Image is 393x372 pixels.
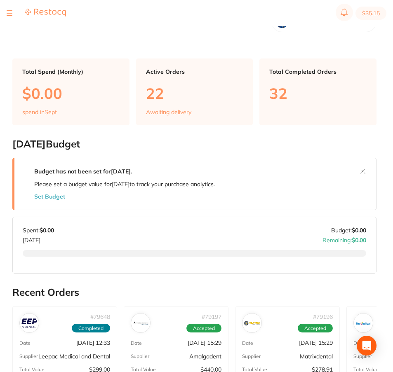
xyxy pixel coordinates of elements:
[131,340,142,346] p: Date
[38,353,110,360] p: Leepac Medical and Dental
[357,336,377,356] div: Open Intercom Messenger
[25,8,66,18] a: Restocq Logo
[269,68,367,75] p: Total Completed Orders
[76,339,110,346] p: [DATE] 12:33
[188,339,221,346] p: [DATE] 15:29
[22,68,120,75] p: Total Spend (Monthly)
[23,227,54,234] p: Spent:
[352,227,366,234] strong: $0.00
[259,58,377,125] a: Total Completed Orders32
[133,315,148,331] img: Amalgadent
[355,315,371,331] img: Numedical
[34,181,215,187] p: Please set a budget value for [DATE] to track your purchase analytics.
[244,315,260,331] img: Matrixdental
[146,85,243,102] p: 22
[22,85,120,102] p: $0.00
[186,324,221,333] span: Accepted
[34,168,132,175] strong: Budget has not been set for [DATE] .
[12,16,65,28] h2: Dashboard
[23,234,54,243] p: [DATE]
[136,58,253,125] a: Active Orders22Awaiting delivery
[146,68,243,75] p: Active Orders
[300,353,333,360] p: Matrixdental
[19,353,38,359] p: Supplier
[90,314,110,320] p: # 79648
[131,353,149,359] p: Supplier
[146,109,191,115] p: Awaiting delivery
[34,193,65,200] button: Set Budget
[19,340,31,346] p: Date
[331,227,366,234] p: Budget:
[353,353,372,359] p: Supplier
[189,353,221,360] p: Amalgadent
[352,236,366,244] strong: $0.00
[21,315,37,331] img: Leepac Medical and Dental
[353,340,365,346] p: Date
[40,227,54,234] strong: $0.00
[202,314,221,320] p: # 79197
[269,85,367,102] p: 32
[355,7,386,20] button: $35.15
[25,8,66,17] img: Restocq Logo
[12,138,377,150] h2: [DATE] Budget
[242,353,261,359] p: Supplier
[299,339,333,346] p: [DATE] 15:29
[298,324,333,333] span: Accepted
[72,324,110,333] span: Completed
[12,287,377,298] h2: Recent Orders
[242,340,253,346] p: Date
[322,234,366,243] p: Remaining:
[313,314,333,320] p: # 79196
[22,109,57,115] p: spend in Sept
[12,58,129,125] a: Total Spend (Monthly)$0.00spend inSept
